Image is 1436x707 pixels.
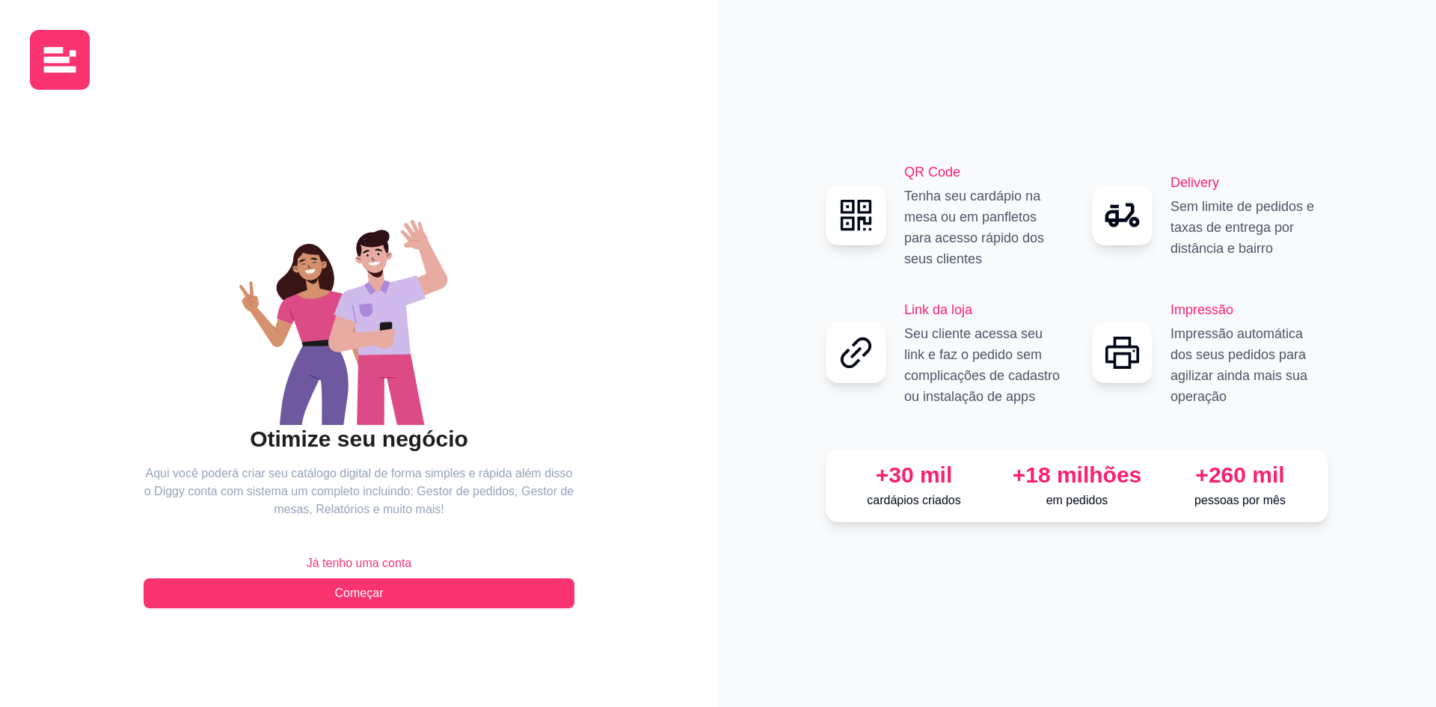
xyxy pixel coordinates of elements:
[335,584,384,602] span: Começar
[1170,323,1328,407] p: Impressão automática dos seus pedidos para agilizar ainda mais sua operação
[307,554,412,572] span: Já tenho uma conta
[144,425,574,453] h2: Otimize seu negócio
[30,30,90,90] img: logo
[838,462,989,489] div: +30 mil
[1170,172,1328,193] h2: Delivery
[144,578,574,608] button: Começar
[144,548,574,578] button: Já tenho uma conta
[904,323,1062,407] p: Seu cliente acessa seu link e faz o pedido sem complicações de cadastro ou instalação de apps
[1170,196,1328,259] p: Sem limite de pedidos e taxas de entrega por distância e bairro
[838,492,989,509] p: cardápios criados
[1165,462,1316,489] div: +260 mil
[144,201,574,425] div: animation
[1001,462,1153,489] div: +18 milhões
[1165,492,1316,509] p: pessoas por mês
[1170,299,1328,320] h2: Impressão
[904,162,1062,183] h2: QR Code
[904,186,1062,269] p: Tenha seu cardápio na mesa ou em panfletos para acesso rápido dos seus clientes
[904,299,1062,320] h2: Link da loja
[144,465,574,518] article: Aqui você poderá criar seu catálogo digital de forma simples e rápida além disso o Diggy conta co...
[1001,492,1153,509] p: em pedidos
